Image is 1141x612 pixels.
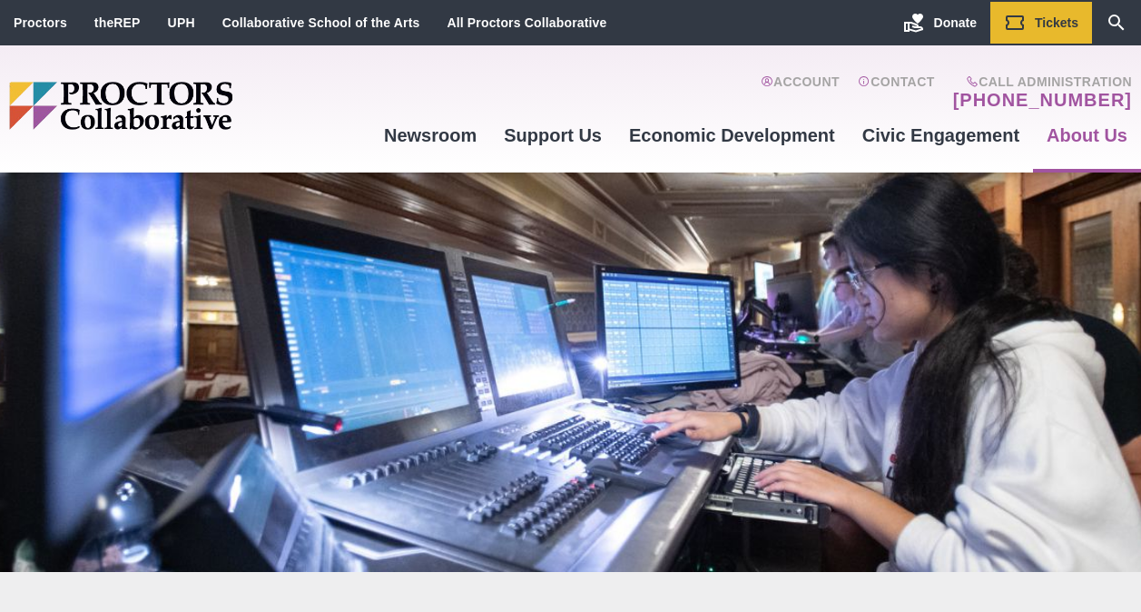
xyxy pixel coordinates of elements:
[858,74,935,111] a: Contact
[761,74,840,111] a: Account
[849,111,1033,160] a: Civic Engagement
[990,2,1092,44] a: Tickets
[9,82,370,130] img: Proctors logo
[168,15,195,30] a: UPH
[953,89,1132,111] a: [PHONE_NUMBER]
[94,15,141,30] a: theREP
[490,111,615,160] a: Support Us
[615,111,849,160] a: Economic Development
[370,111,490,160] a: Newsroom
[890,2,990,44] a: Donate
[222,15,420,30] a: Collaborative School of the Arts
[14,15,67,30] a: Proctors
[948,74,1132,89] span: Call Administration
[1035,15,1078,30] span: Tickets
[934,15,977,30] span: Donate
[447,15,606,30] a: All Proctors Collaborative
[1033,111,1141,160] a: About Us
[1092,2,1141,44] a: Search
